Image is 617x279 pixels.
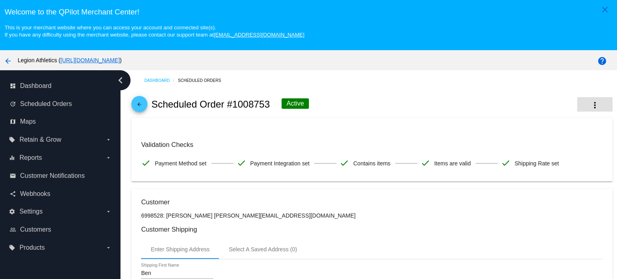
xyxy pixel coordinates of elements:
h2: Scheduled Order #1008753 [151,99,270,110]
mat-icon: arrow_back [135,102,144,111]
a: share Webhooks [10,187,112,200]
span: Products [19,244,45,251]
span: Contains items [353,155,390,172]
i: local_offer [9,244,15,251]
span: Settings [19,208,43,215]
span: Payment Integration set [250,155,310,172]
span: Webhooks [20,190,50,198]
i: settings [9,208,15,215]
a: people_outline Customers [10,223,112,236]
span: Scheduled Orders [20,100,72,108]
a: [EMAIL_ADDRESS][DOMAIN_NAME] [214,32,304,38]
a: update Scheduled Orders [10,98,112,110]
a: Scheduled Orders [178,74,228,87]
small: This is your merchant website where you can access your account and connected site(s). If you hav... [4,24,304,38]
h3: Customer [141,198,603,206]
span: Customers [20,226,51,233]
a: email Customer Notifications [10,169,112,182]
h3: Customer Shipping [141,226,603,233]
mat-icon: check [339,158,349,168]
span: Items are valid [434,155,471,172]
a: dashboard Dashboard [10,79,112,92]
i: people_outline [10,226,16,233]
span: Shipping Rate set [515,155,559,172]
mat-icon: check [501,158,511,168]
i: arrow_drop_down [105,155,112,161]
i: arrow_drop_down [105,244,112,251]
mat-icon: check [141,158,151,168]
i: equalizer [9,155,15,161]
a: Dashboard [144,74,178,87]
span: Retain & Grow [19,136,61,143]
a: [URL][DOMAIN_NAME] [61,57,120,63]
p: 6998528: [PERSON_NAME] [PERSON_NAME][EMAIL_ADDRESS][DOMAIN_NAME] [141,212,603,219]
mat-icon: arrow_back [3,56,13,66]
h3: Welcome to the QPilot Merchant Center! [4,8,612,16]
mat-icon: more_vert [590,100,600,110]
i: arrow_drop_down [105,208,112,215]
mat-icon: close [600,5,610,14]
mat-icon: help [597,56,607,66]
i: chevron_left [114,74,127,87]
i: share [10,191,16,197]
input: Shipping First Name [141,270,213,277]
span: Customer Notifications [20,172,85,179]
i: arrow_drop_down [105,136,112,143]
mat-icon: check [421,158,430,168]
i: dashboard [10,83,16,89]
div: Select A Saved Address (0) [229,246,297,253]
span: Legion Athletics ( ) [18,57,122,63]
i: update [10,101,16,107]
span: Reports [19,154,42,161]
i: map [10,118,16,125]
mat-icon: check [237,158,246,168]
i: email [10,173,16,179]
a: map Maps [10,115,112,128]
i: local_offer [9,136,15,143]
span: Maps [20,118,36,125]
h3: Validation Checks [141,141,603,149]
span: Payment Method set [155,155,206,172]
div: Enter Shipping Address [151,246,209,253]
span: Dashboard [20,82,51,90]
div: Active [282,98,309,109]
